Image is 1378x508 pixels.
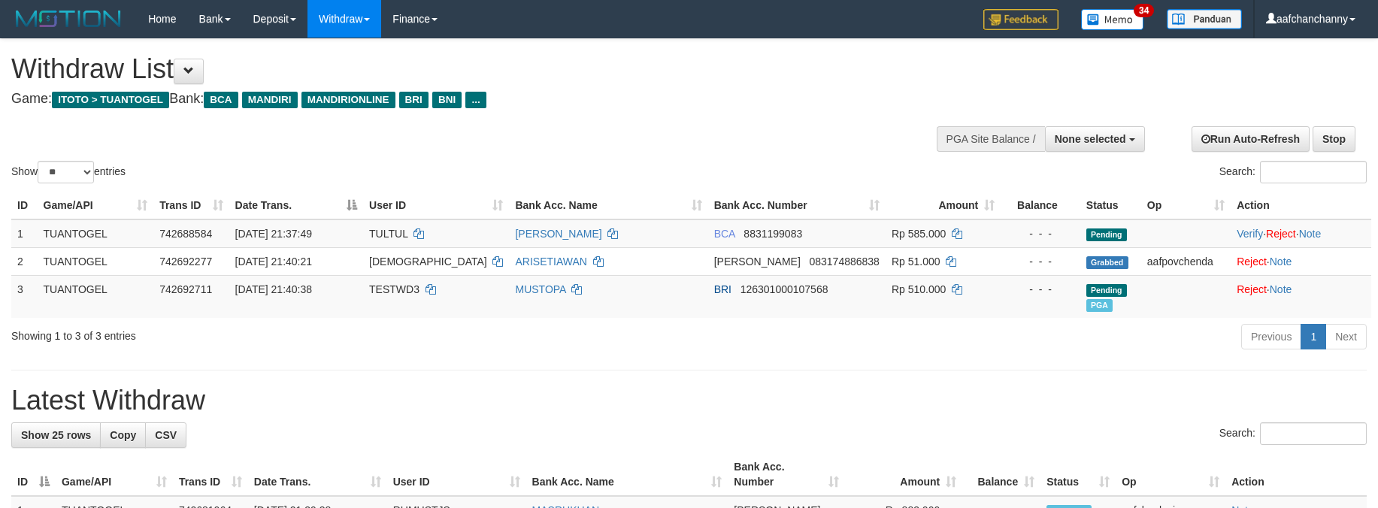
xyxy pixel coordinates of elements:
span: ITOTO > TUANTOGEL [52,92,169,108]
a: Reject [1237,256,1267,268]
a: ARISETIAWAN [515,256,586,268]
a: [PERSON_NAME] [515,228,601,240]
td: TUANTOGEL [38,275,154,318]
span: Pending [1086,284,1127,297]
th: Game/API: activate to sort column ascending [56,453,173,496]
span: 742692277 [159,256,212,268]
a: 1 [1301,324,1326,349]
th: Op: activate to sort column ascending [1116,453,1225,496]
span: Copy [110,429,136,441]
th: Status [1080,192,1141,219]
span: [DATE] 21:37:49 [235,228,312,240]
span: BRI [399,92,429,108]
span: Rp 51.000 [892,256,940,268]
td: TUANTOGEL [38,247,154,275]
img: MOTION_logo.png [11,8,126,30]
th: Trans ID: activate to sort column ascending [153,192,229,219]
span: Show 25 rows [21,429,91,441]
span: Pending [1086,228,1127,241]
span: MANDIRI [242,92,298,108]
th: ID: activate to sort column descending [11,453,56,496]
span: Rp 510.000 [892,283,946,295]
span: 742692711 [159,283,212,295]
span: TESTWD3 [369,283,419,295]
span: [DEMOGRAPHIC_DATA] [369,256,487,268]
a: Reject [1237,283,1267,295]
span: BCA [204,92,238,108]
a: Previous [1241,324,1301,349]
td: 3 [11,275,38,318]
th: Amount: activate to sort column ascending [886,192,1001,219]
a: Verify [1237,228,1263,240]
a: Note [1299,228,1322,240]
a: Run Auto-Refresh [1192,126,1310,152]
a: CSV [145,422,186,448]
th: Bank Acc. Name: activate to sort column ascending [526,453,728,496]
th: Status: activate to sort column ascending [1040,453,1116,496]
a: Note [1270,256,1292,268]
img: Feedback.jpg [983,9,1058,30]
th: Trans ID: activate to sort column ascending [173,453,248,496]
td: TUANTOGEL [38,219,154,248]
a: Note [1270,283,1292,295]
img: Button%20Memo.svg [1081,9,1144,30]
span: Copy 083174886838 to clipboard [809,256,879,268]
td: 2 [11,247,38,275]
span: [DATE] 21:40:21 [235,256,312,268]
span: 742688584 [159,228,212,240]
button: None selected [1045,126,1145,152]
span: Rp 585.000 [892,228,946,240]
th: Date Trans.: activate to sort column ascending [248,453,387,496]
span: Grabbed [1086,256,1128,269]
th: Balance: activate to sort column ascending [962,453,1040,496]
span: [PERSON_NAME] [714,256,801,268]
h1: Withdraw List [11,54,904,84]
input: Search: [1260,161,1367,183]
td: · [1231,275,1371,318]
a: Stop [1313,126,1355,152]
th: Game/API: activate to sort column ascending [38,192,154,219]
th: Bank Acc. Number: activate to sort column ascending [728,453,845,496]
div: - - - [1007,282,1074,297]
th: Action [1225,453,1367,496]
span: Copy 126301000107568 to clipboard [740,283,828,295]
div: - - - [1007,254,1074,269]
input: Search: [1260,422,1367,445]
span: 34 [1134,4,1154,17]
th: Date Trans.: activate to sort column descending [229,192,363,219]
span: ... [465,92,486,108]
td: aafpovchenda [1141,247,1231,275]
a: Reject [1266,228,1296,240]
h4: Game: Bank: [11,92,904,107]
span: None selected [1055,133,1126,145]
span: MANDIRIONLINE [301,92,395,108]
div: - - - [1007,226,1074,241]
th: User ID: activate to sort column ascending [387,453,526,496]
h1: Latest Withdraw [11,386,1367,416]
a: MUSTOPA [515,283,565,295]
th: ID [11,192,38,219]
th: Action [1231,192,1371,219]
th: Balance [1001,192,1080,219]
span: CSV [155,429,177,441]
th: Amount: activate to sort column ascending [845,453,962,496]
span: Marked by aafdiann [1086,299,1113,312]
a: Copy [100,422,146,448]
th: User ID: activate to sort column ascending [363,192,509,219]
th: Bank Acc. Name: activate to sort column ascending [509,192,707,219]
th: Op: activate to sort column ascending [1141,192,1231,219]
td: 1 [11,219,38,248]
div: Showing 1 to 3 of 3 entries [11,322,563,343]
div: PGA Site Balance / [937,126,1045,152]
span: BCA [714,228,735,240]
span: [DATE] 21:40:38 [235,283,312,295]
td: · [1231,247,1371,275]
a: Next [1325,324,1367,349]
span: BNI [432,92,462,108]
a: Show 25 rows [11,422,101,448]
label: Search: [1219,422,1367,445]
label: Show entries [11,161,126,183]
img: panduan.png [1167,9,1242,29]
span: TULTUL [369,228,407,240]
label: Search: [1219,161,1367,183]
